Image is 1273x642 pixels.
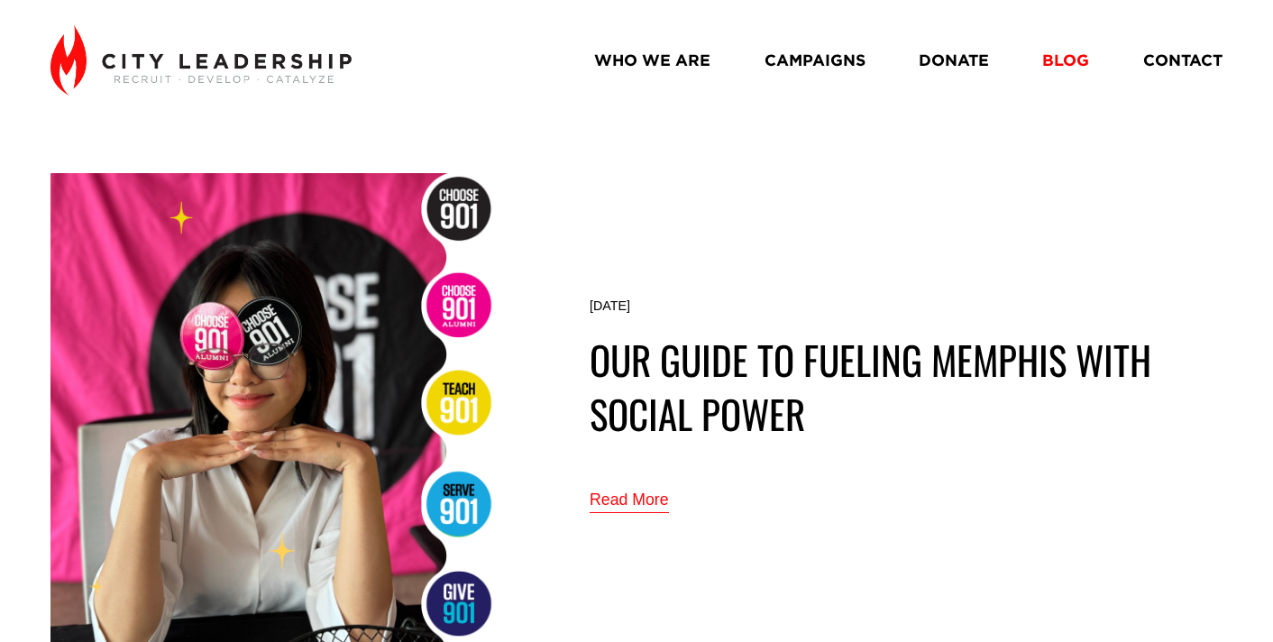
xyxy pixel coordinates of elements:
[919,45,989,77] a: DONATE
[50,25,351,96] img: City Leadership - Recruit. Develop. Catalyze.
[1042,45,1089,77] a: BLOG
[590,331,1151,442] a: our Guide to Fueling Memphis with Social Power
[1143,45,1223,77] a: CONTACT
[590,298,630,314] time: [DATE]
[765,45,865,77] a: CAMPAIGNS
[590,486,669,516] a: Read More
[594,45,710,77] a: WHO WE ARE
